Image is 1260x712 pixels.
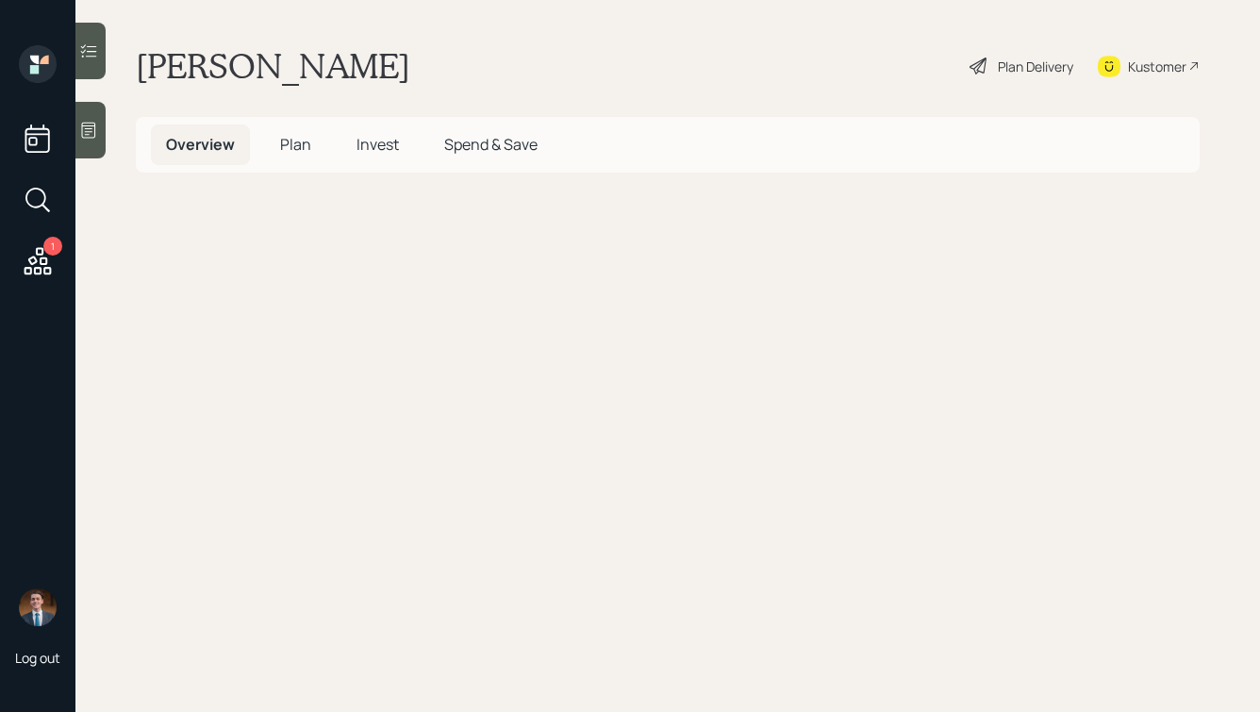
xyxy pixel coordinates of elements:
div: Plan Delivery [998,57,1073,76]
span: Spend & Save [444,134,538,155]
div: 1 [43,237,62,256]
span: Plan [280,134,311,155]
span: Overview [166,134,235,155]
img: hunter_neumayer.jpg [19,588,57,626]
span: Invest [356,134,399,155]
div: Kustomer [1128,57,1186,76]
h1: [PERSON_NAME] [136,45,410,87]
div: Log out [15,649,60,667]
